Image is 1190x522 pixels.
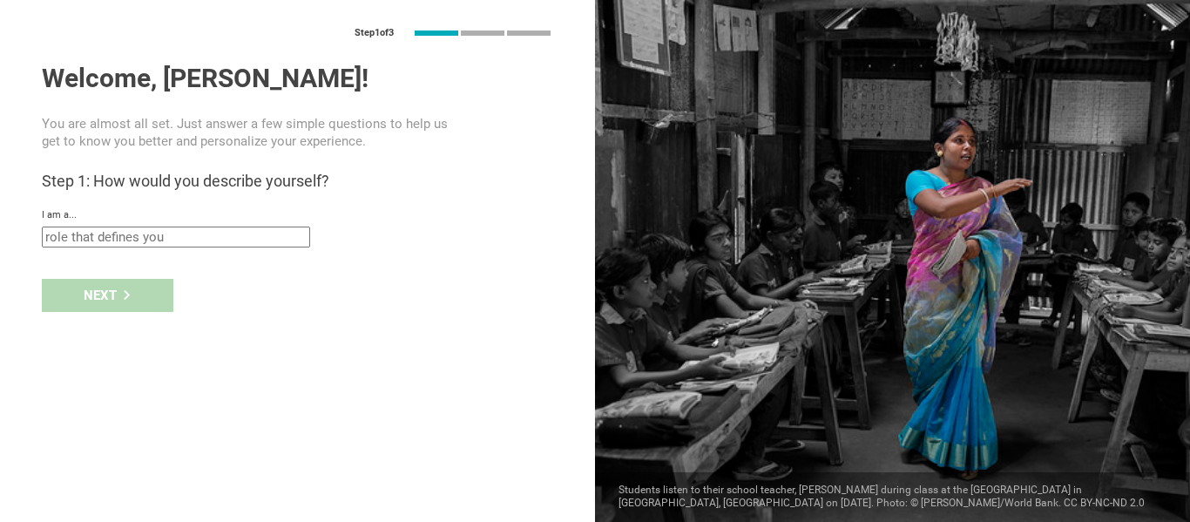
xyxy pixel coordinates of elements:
div: I am a... [42,209,553,221]
h1: Welcome, [PERSON_NAME]! [42,63,553,94]
div: Step 1 of 3 [355,27,394,39]
h3: Step 1: How would you describe yourself? [42,171,553,192]
p: You are almost all set. Just answer a few simple questions to help us get to know you better and ... [42,115,451,150]
div: Students listen to their school teacher, [PERSON_NAME] during class at the [GEOGRAPHIC_DATA] in [... [595,472,1190,522]
input: role that defines you [42,227,310,247]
